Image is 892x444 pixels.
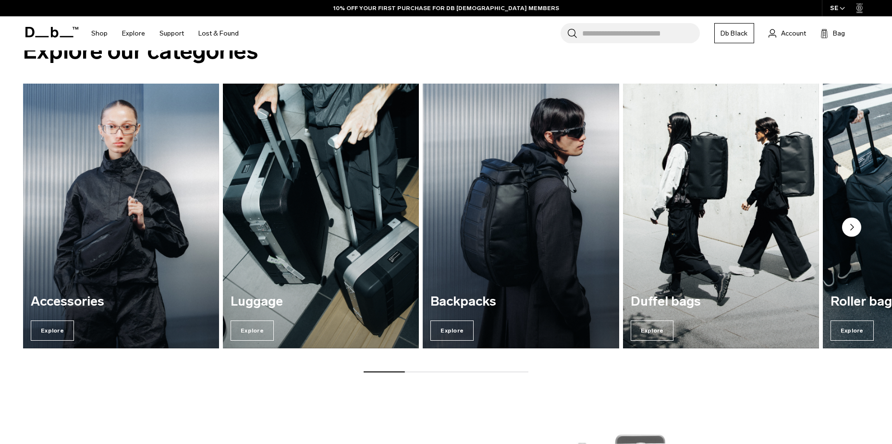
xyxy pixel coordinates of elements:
nav: Main Navigation [84,16,246,50]
h2: Explore our categories [23,34,869,68]
span: Explore [31,321,74,341]
span: Explore [631,321,674,341]
h3: Luggage [231,295,411,309]
a: 10% OFF YOUR FIRST PURCHASE FOR DB [DEMOGRAPHIC_DATA] MEMBERS [333,4,559,12]
div: 4 / 7 [623,84,819,348]
h3: Duffel bags [631,295,811,309]
button: Bag [820,27,845,39]
div: 3 / 7 [423,84,619,348]
a: Db Black [714,23,754,43]
button: Next slide [842,217,861,238]
span: Explore [430,321,474,341]
a: Support [159,16,184,50]
div: 2 / 7 [223,84,419,348]
span: Account [781,28,806,38]
div: 1 / 7 [23,84,219,348]
a: Duffel bags Explore [623,84,819,348]
a: Luggage Explore [223,84,419,348]
a: Explore [122,16,145,50]
span: Bag [833,28,845,38]
span: Explore [831,321,874,341]
h3: Backpacks [430,295,611,309]
h3: Accessories [31,295,211,309]
a: Shop [91,16,108,50]
a: Lost & Found [198,16,239,50]
a: Accessories Explore [23,84,219,348]
a: Backpacks Explore [423,84,619,348]
span: Explore [231,321,274,341]
a: Account [769,27,806,39]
